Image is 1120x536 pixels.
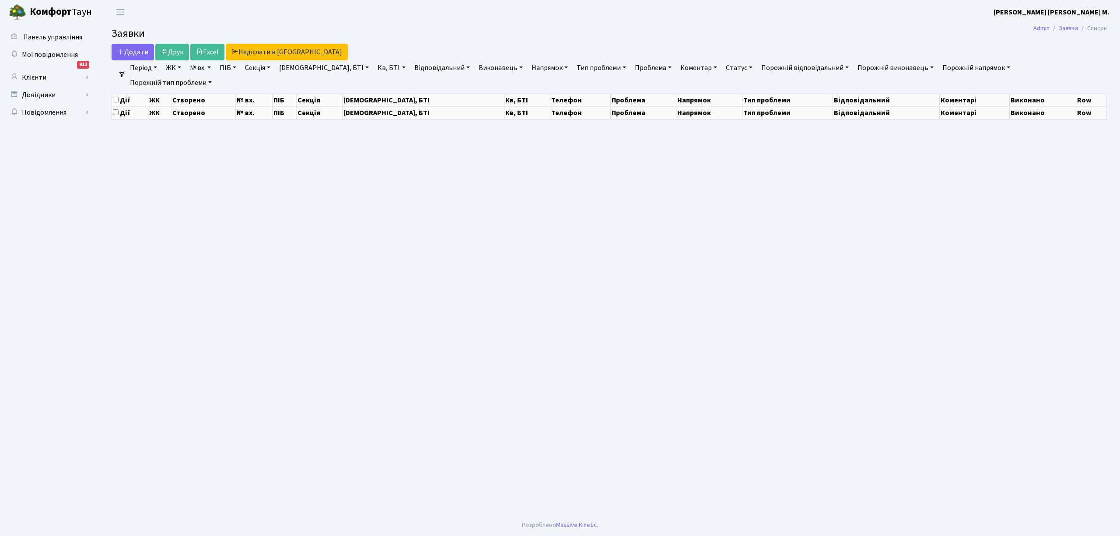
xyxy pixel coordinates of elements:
th: [DEMOGRAPHIC_DATA], БТІ [342,94,504,106]
a: Excel [190,44,224,60]
th: Виконано [1009,94,1076,106]
li: Список [1078,24,1107,33]
a: Коментар [677,60,721,75]
span: Додати [117,47,148,57]
a: Виконавець [475,60,526,75]
th: Відповідальний [833,106,940,119]
th: ПІБ [273,94,297,106]
th: Коментарі [940,94,1010,106]
th: Row [1076,106,1107,119]
th: № вх. [235,94,272,106]
a: Заявки [1059,24,1078,33]
a: № вх. [186,60,214,75]
th: Створено [171,94,235,106]
th: Створено [171,106,235,119]
th: Row [1076,94,1107,106]
span: Панель управління [23,32,82,42]
th: Секція [297,106,343,119]
th: Кв, БТІ [504,94,550,106]
th: Тип проблеми [742,94,833,106]
a: Мої повідомлення912 [4,46,92,63]
th: Напрямок [676,94,742,106]
a: Напрямок [528,60,571,75]
th: Дії [112,94,148,106]
a: Порожній напрямок [939,60,1014,75]
div: Розроблено . [522,520,598,530]
button: Переключити навігацію [109,5,131,19]
th: № вх. [235,106,272,119]
a: Кв, БТІ [374,60,409,75]
th: Відповідальний [833,94,940,106]
a: Порожній виконавець [854,60,937,75]
th: Проблема [610,106,676,119]
a: Повідомлення [4,104,92,121]
th: Напрямок [676,106,742,119]
a: Клієнти [4,69,92,86]
a: Статус [722,60,756,75]
th: Коментарі [940,106,1010,119]
th: Телефон [550,94,611,106]
b: [PERSON_NAME] [PERSON_NAME] М. [994,7,1109,17]
a: Тип проблеми [573,60,630,75]
a: ЖК [162,60,185,75]
th: ПІБ [273,106,297,119]
th: ЖК [148,94,171,106]
nav: breadcrumb [1020,19,1120,38]
b: Комфорт [30,5,72,19]
a: Проблема [631,60,675,75]
a: Надіслати в [GEOGRAPHIC_DATA] [226,44,348,60]
a: Панель управління [4,28,92,46]
a: Порожній тип проблеми [126,75,215,90]
a: Довідники [4,86,92,104]
a: ПІБ [216,60,240,75]
a: Друк [155,44,189,60]
a: Додати [112,44,154,60]
a: [PERSON_NAME] [PERSON_NAME] М. [994,7,1109,18]
th: Проблема [610,94,676,106]
th: Секція [297,94,343,106]
a: [DEMOGRAPHIC_DATA], БТІ [276,60,372,75]
th: ЖК [148,106,171,119]
span: Заявки [112,26,145,41]
th: Телефон [550,106,611,119]
th: Тип проблеми [742,106,833,119]
th: Виконано [1009,106,1076,119]
th: Дії [112,106,148,119]
th: [DEMOGRAPHIC_DATA], БТІ [342,106,504,119]
img: logo.png [9,4,26,21]
div: 912 [77,61,89,69]
span: Таун [30,5,92,20]
a: Admin [1033,24,1050,33]
span: Мої повідомлення [22,50,78,60]
a: Період [126,60,161,75]
a: Секція [241,60,274,75]
a: Порожній відповідальний [758,60,852,75]
a: Massive Kinetic [556,520,597,529]
th: Кв, БТІ [504,106,550,119]
a: Відповідальний [411,60,473,75]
